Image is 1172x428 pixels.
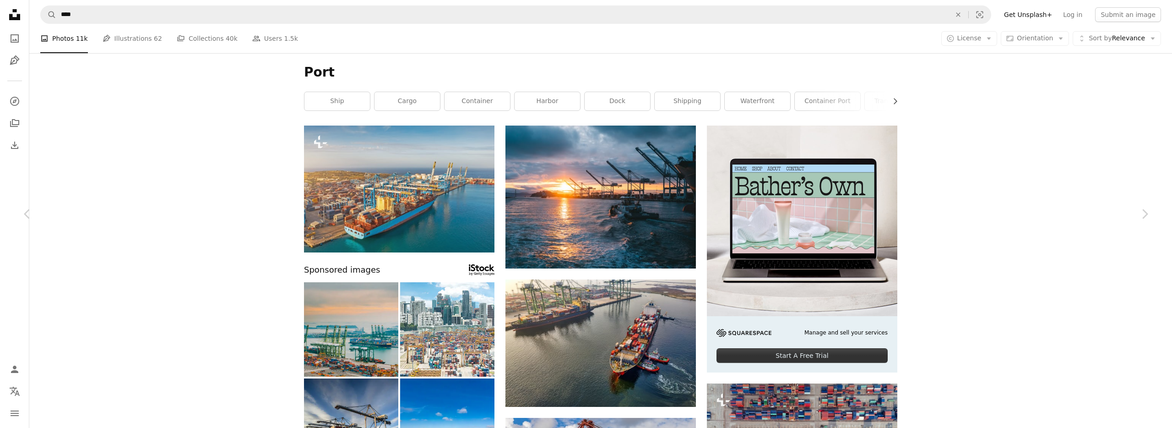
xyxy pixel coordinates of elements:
img: file-1705255347840-230a6ab5bca9image [716,329,771,337]
span: Sort by [1089,34,1112,42]
img: Aerial view of Singapore cargo container port and city [400,282,494,377]
a: cargo [374,92,440,110]
span: Manage and sell your services [804,329,888,337]
button: Search Unsplash [41,6,56,23]
img: oil rigs on body of water [505,126,696,269]
a: Download History [5,136,24,154]
a: Collections 40k [177,24,238,53]
a: oil rigs on body of water [505,192,696,201]
div: Start A Free Trial [716,348,888,363]
span: Orientation [1017,34,1053,42]
img: red and blue cargo ship on body of water during daytime [505,280,696,407]
button: Sort byRelevance [1073,31,1161,46]
button: Menu [5,404,24,423]
button: Visual search [969,6,991,23]
button: scroll list to the right [887,92,897,110]
button: Clear [948,6,968,23]
a: Users 1.5k [252,24,298,53]
a: Next [1117,170,1172,258]
a: Log in [1058,7,1088,22]
button: Orientation [1001,31,1069,46]
a: ship [304,92,370,110]
button: Language [5,382,24,401]
a: container port [795,92,860,110]
span: Relevance [1089,34,1145,43]
span: 40k [226,33,238,44]
a: Aerial top view huge cargo liner moored at the pier at the port, unloading containers [304,185,494,193]
a: shipping [655,92,720,110]
span: 62 [154,33,162,44]
a: container [445,92,510,110]
a: Collections [5,114,24,132]
span: Sponsored images [304,263,380,277]
img: file-1707883121023-8e3502977149image [707,126,897,316]
img: Cityscape of Singapore commercial dock from above [304,282,398,377]
a: transportation [865,92,930,110]
a: dock [585,92,650,110]
a: Illustrations [5,51,24,70]
h1: Port [304,64,897,81]
a: red and blue cargo ship on body of water during daytime [505,339,696,347]
a: waterfront [725,92,790,110]
a: Manage and sell your servicesStart A Free Trial [707,126,897,373]
form: Find visuals sitewide [40,5,991,24]
a: Log in / Sign up [5,360,24,379]
button: License [941,31,998,46]
a: harbor [515,92,580,110]
a: Explore [5,92,24,110]
a: Illustrations 62 [103,24,162,53]
span: 1.5k [284,33,298,44]
span: License [957,34,982,42]
img: Aerial top view huge cargo liner moored at the pier at the port, unloading containers [304,126,494,252]
a: Photos [5,29,24,48]
button: Submit an image [1095,7,1161,22]
a: Get Unsplash+ [998,7,1058,22]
